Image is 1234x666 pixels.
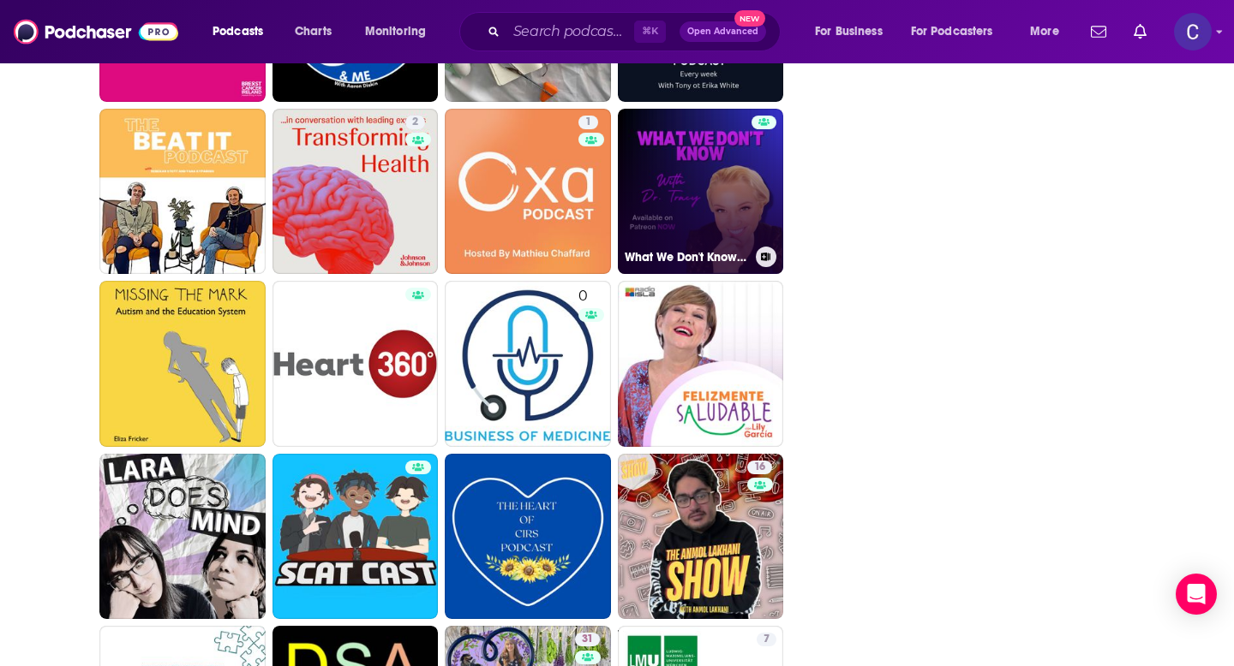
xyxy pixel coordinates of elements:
[295,20,332,44] span: Charts
[445,109,611,275] a: 1
[578,116,598,129] a: 1
[213,20,263,44] span: Podcasts
[284,18,342,45] a: Charts
[1018,18,1081,45] button: open menu
[365,20,426,44] span: Monitoring
[201,18,285,45] button: open menu
[1176,574,1217,615] div: Open Intercom Messenger
[900,18,1018,45] button: open menu
[353,18,448,45] button: open menu
[578,288,604,440] div: 0
[14,15,178,48] img: Podchaser - Follow, Share and Rate Podcasts
[815,20,883,44] span: For Business
[476,12,797,51] div: Search podcasts, credits, & more...
[273,109,439,275] a: 2
[734,10,765,27] span: New
[803,18,904,45] button: open menu
[618,109,784,275] a: What We Don't Know with [PERSON_NAME]
[1174,13,1212,51] button: Show profile menu
[764,631,770,648] span: 7
[687,27,758,36] span: Open Advanced
[1084,17,1113,46] a: Show notifications dropdown
[1030,20,1059,44] span: More
[575,633,600,646] a: 31
[445,281,611,447] a: 0
[582,631,593,648] span: 31
[506,18,634,45] input: Search podcasts, credits, & more...
[405,116,425,129] a: 2
[757,633,776,646] a: 7
[618,454,784,620] a: 16
[1174,13,1212,51] img: User Profile
[585,114,591,131] span: 1
[747,461,772,474] a: 16
[1174,13,1212,51] span: Logged in as publicityxxtina
[911,20,993,44] span: For Podcasters
[1127,17,1153,46] a: Show notifications dropdown
[680,21,766,42] button: Open AdvancedNew
[625,250,749,265] h3: What We Don't Know with [PERSON_NAME]
[634,21,666,43] span: ⌘ K
[754,459,765,476] span: 16
[412,114,418,131] span: 2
